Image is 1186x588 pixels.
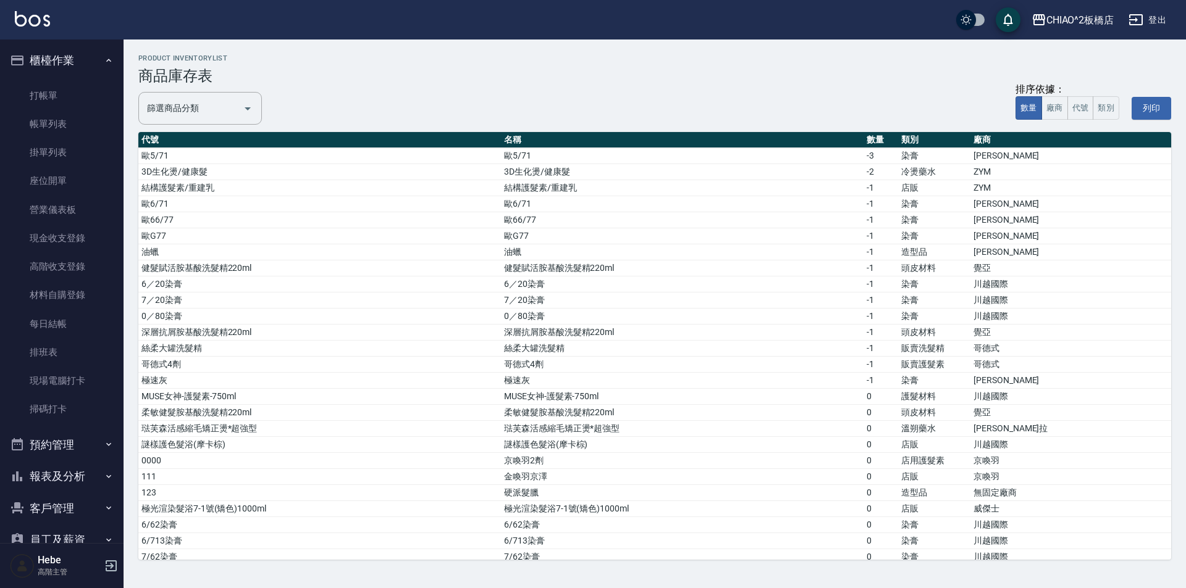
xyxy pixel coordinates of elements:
td: -1 [864,341,898,357]
td: 0 [864,469,898,485]
a: 高階收支登錄 [5,252,119,281]
td: 川越國際 [970,437,1171,453]
td: 極光渲染髮浴7-1號(矯色)1000ml [501,501,864,517]
td: 覺亞 [970,260,1171,276]
td: -1 [864,373,898,389]
h5: Hebe [38,554,101,566]
td: 造型品 [898,244,970,260]
td: -1 [864,260,898,276]
td: 川越國際 [970,549,1171,565]
td: 7／20染膏 [501,292,864,308]
td: -1 [864,212,898,228]
button: 員工及薪資 [5,524,119,556]
td: 0／80染膏 [501,308,864,325]
th: 數量 [864,132,898,148]
td: 哥德式4劑 [138,357,501,373]
td: 絲柔大罐洗髮精 [501,341,864,357]
td: 川越國際 [970,292,1171,308]
td: 結構護髮素/重建乳 [138,180,501,196]
a: 材料自購登錄 [5,281,119,309]
td: 6/713染膏 [501,533,864,549]
a: 掛單列表 [5,138,119,167]
td: 染膏 [898,517,970,533]
button: 類別 [1093,96,1119,120]
td: 7/62染膏 [138,549,501,565]
td: 冷燙藥水 [898,164,970,180]
td: 京喚羽2劑 [501,453,864,469]
img: Logo [15,11,50,27]
td: 溫朔藥水 [898,421,970,437]
td: 店販 [898,501,970,517]
td: 染膏 [898,212,970,228]
td: 川越國際 [970,517,1171,533]
td: -1 [864,308,898,325]
td: 極光渲染髮浴7-1號(矯色)1000ml [138,501,501,517]
td: 0 [864,437,898,453]
td: 0 [864,389,898,405]
td: 京喚羽 [970,469,1171,485]
td: 歐6/71 [138,196,501,212]
button: 數量 [1016,96,1042,120]
button: 報表及分析 [5,460,119,492]
input: 分類名稱 [144,97,238,119]
td: 柔敏健髮胺基酸洗髮精220ml [138,405,501,421]
td: 染膏 [898,276,970,292]
td: MUSE女神-護髮素-750ml [501,389,864,405]
td: 販賣洗髮精 [898,341,970,357]
button: CHIAO^2板橋店 [1027,7,1119,33]
td: 哥德式4劑 [501,357,864,373]
td: 店販 [898,469,970,485]
button: save [996,7,1020,32]
td: 極速灰 [138,373,501,389]
td: -1 [864,196,898,212]
td: 油蠟 [501,244,864,260]
td: 歐5/71 [501,148,864,164]
p: 高階主管 [38,566,101,578]
td: 歐66/77 [501,212,864,228]
a: 掃碼打卡 [5,395,119,423]
div: 排序依據： [1016,83,1119,96]
td: 染膏 [898,196,970,212]
td: 123 [138,485,501,501]
img: Person [10,553,35,578]
td: 3D生化燙/健康髮 [501,164,864,180]
td: 染膏 [898,308,970,325]
td: ZYM [970,180,1171,196]
td: [PERSON_NAME] [970,196,1171,212]
button: 廠商 [1041,96,1068,120]
td: 染膏 [898,373,970,389]
td: 哥德式 [970,357,1171,373]
td: 健髮賦活胺基酸洗髮精220ml [501,260,864,276]
td: 頭皮材料 [898,260,970,276]
td: 健髮賦活胺基酸洗髮精220ml [138,260,501,276]
td: 歐5/71 [138,148,501,164]
td: 歐G77 [501,228,864,244]
button: Open [238,99,258,118]
td: 頭皮材料 [898,405,970,421]
h3: 商品庫存表 [138,67,1171,85]
td: 6／20染膏 [138,276,501,292]
td: 染膏 [898,228,970,244]
button: 預約管理 [5,429,119,461]
td: 覺亞 [970,325,1171,341]
td: 歐G77 [138,228,501,244]
td: 謎樣護色髮浴(摩卡棕) [138,437,501,453]
td: 硬派髮臘 [501,485,864,501]
td: -2 [864,164,898,180]
td: 頭皮材料 [898,325,970,341]
td: [PERSON_NAME] [970,244,1171,260]
td: 0 [864,549,898,565]
th: 廠商 [970,132,1171,148]
button: 登出 [1124,9,1171,31]
td: 0 [864,421,898,437]
td: 染膏 [898,533,970,549]
td: 6／20染膏 [501,276,864,292]
button: 代號 [1067,96,1094,120]
td: -1 [864,276,898,292]
a: 現場電腦打卡 [5,366,119,395]
td: -1 [864,325,898,341]
td: 染膏 [898,292,970,308]
td: 歐66/77 [138,212,501,228]
td: 威傑士 [970,501,1171,517]
td: 0 [864,501,898,517]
